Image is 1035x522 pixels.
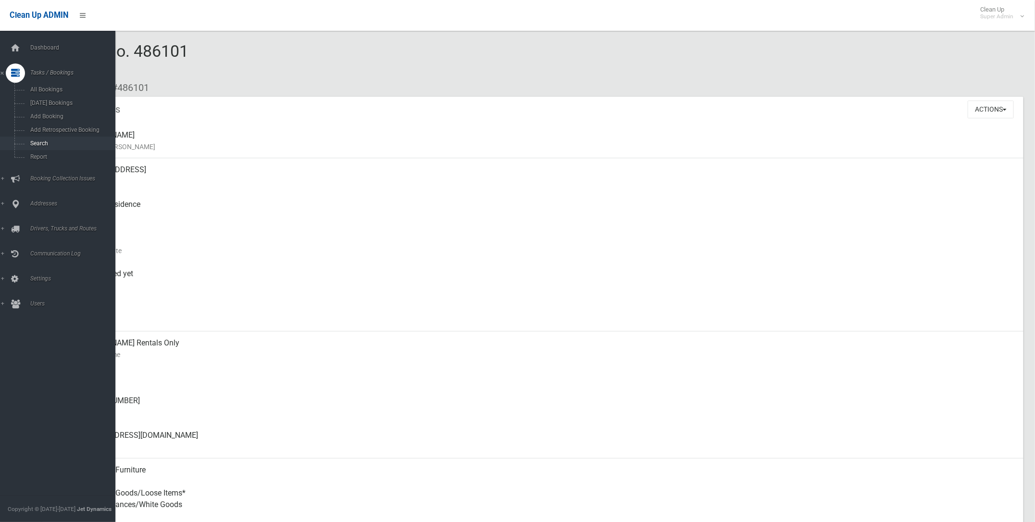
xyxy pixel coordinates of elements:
[77,158,1016,193] div: [STREET_ADDRESS]
[10,11,68,20] span: Clean Up ADMIN
[77,141,1016,153] small: Name of [PERSON_NAME]
[980,13,1013,20] small: Super Admin
[77,314,1016,326] small: Zone
[27,140,116,147] span: Search
[27,127,116,133] span: Add Retrospective Booking
[27,250,125,257] span: Communication Log
[27,200,125,207] span: Addresses
[42,424,1023,458] a: [EMAIL_ADDRESS][DOMAIN_NAME]Email
[27,275,125,282] span: Settings
[77,389,1016,424] div: [PHONE_NUMBER]
[27,113,116,120] span: Add Booking
[42,41,188,79] span: Booking No. 486101
[27,153,116,160] span: Report
[77,506,112,512] strong: Jet Dynamics
[77,297,1016,331] div: [DATE]
[105,79,149,97] li: #486101
[27,86,116,93] span: All Bookings
[27,44,125,51] span: Dashboard
[77,407,1016,418] small: Landline
[77,193,1016,228] div: Front of Residence
[77,424,1016,458] div: [EMAIL_ADDRESS][DOMAIN_NAME]
[77,124,1016,158] div: [PERSON_NAME]
[8,506,75,512] span: Copyright © [DATE]-[DATE]
[77,228,1016,262] div: [DATE]
[77,210,1016,222] small: Pickup Point
[77,262,1016,297] div: Not collected yet
[77,245,1016,256] small: Collection Date
[77,349,1016,360] small: Contact Name
[77,280,1016,291] small: Collected At
[77,331,1016,366] div: [PERSON_NAME] Rentals Only
[77,176,1016,187] small: Address
[968,101,1014,118] button: Actions
[27,100,116,106] span: [DATE] Bookings
[975,6,1023,20] span: Clean Up
[27,225,125,232] span: Drivers, Trucks and Routes
[27,300,125,307] span: Users
[77,441,1016,453] small: Email
[27,69,125,76] span: Tasks / Bookings
[77,510,1016,522] small: Items
[27,175,125,182] span: Booking Collection Issues
[77,372,1016,383] small: Mobile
